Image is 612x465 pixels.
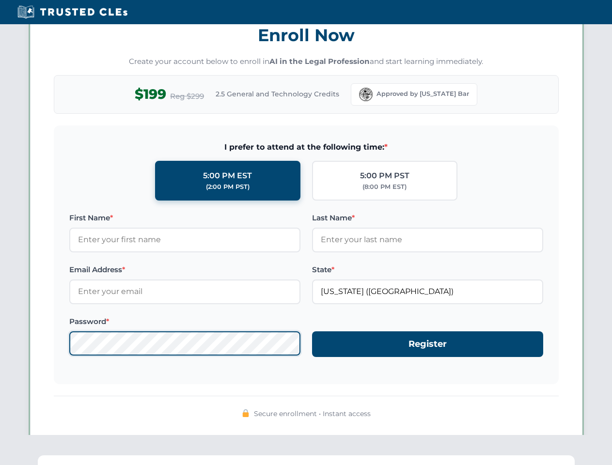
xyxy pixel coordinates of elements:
[216,89,339,99] span: 2.5 General and Technology Credits
[203,170,252,182] div: 5:00 PM EST
[254,408,371,419] span: Secure enrollment • Instant access
[312,228,543,252] input: Enter your last name
[69,228,300,252] input: Enter your first name
[206,182,250,192] div: (2:00 PM PST)
[377,89,469,99] span: Approved by [US_STATE] Bar
[69,279,300,304] input: Enter your email
[312,212,543,224] label: Last Name
[69,316,300,327] label: Password
[359,88,373,101] img: Florida Bar
[269,57,370,66] strong: AI in the Legal Profession
[170,91,204,102] span: Reg $299
[312,264,543,276] label: State
[312,279,543,304] input: Florida (FL)
[135,83,166,105] span: $199
[15,5,130,19] img: Trusted CLEs
[69,141,543,154] span: I prefer to attend at the following time:
[54,56,559,67] p: Create your account below to enroll in and start learning immediately.
[360,170,409,182] div: 5:00 PM PST
[54,20,559,50] h3: Enroll Now
[312,331,543,357] button: Register
[69,212,300,224] label: First Name
[362,182,407,192] div: (8:00 PM EST)
[242,409,250,417] img: 🔒
[69,264,300,276] label: Email Address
